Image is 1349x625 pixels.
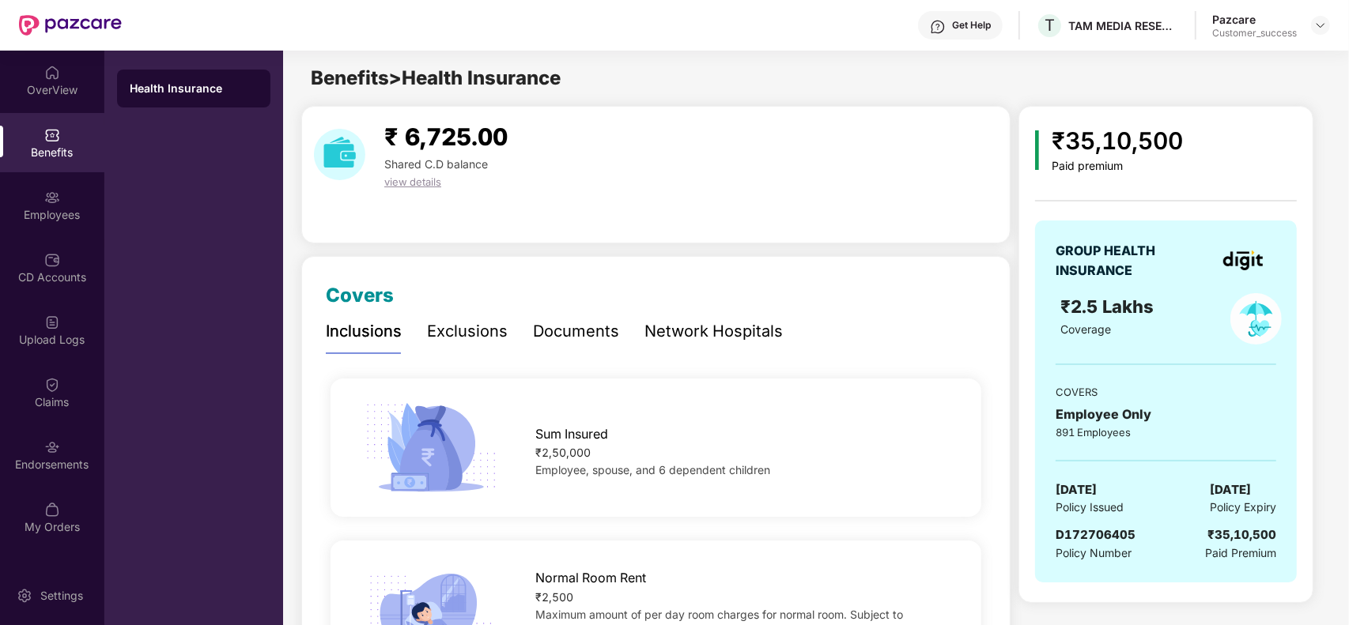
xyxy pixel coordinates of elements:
span: [DATE] [1056,480,1097,499]
img: svg+xml;base64,PHN2ZyBpZD0iRHJvcGRvd24tMzJ4MzIiIHhtbG5zPSJodHRwOi8vd3d3LnczLm9yZy8yMDAwL3N2ZyIgd2... [1314,19,1327,32]
div: Documents [533,319,619,344]
span: Benefits > Health Insurance [311,66,561,89]
div: ₹2,50,000 [535,444,953,461]
span: Paid Premium [1205,544,1276,562]
div: Settings [36,588,88,604]
img: svg+xml;base64,PHN2ZyBpZD0iTXlfT3JkZXJzIiBkYXRhLW5hbWU9Ik15IE9yZGVycyIgeG1sbnM9Imh0dHA6Ly93d3cudz... [44,502,60,518]
span: Policy Number [1056,546,1132,559]
span: ₹ 6,725.00 [384,122,508,151]
span: Covers [326,284,394,307]
img: svg+xml;base64,PHN2ZyBpZD0iVXBsb2FkX0xvZ3MiIGRhdGEtbmFtZT0iVXBsb2FkIExvZ3MiIHhtbG5zPSJodHRwOi8vd3... [44,314,60,330]
span: [DATE] [1210,480,1251,499]
img: svg+xml;base64,PHN2ZyBpZD0iU2V0dGluZy0yMHgyMCIgeG1sbnM9Imh0dHA6Ly93d3cudzMub3JnLzIwMDAvc3ZnIiB3aW... [17,588,32,604]
span: Employee, spouse, and 6 dependent children [535,463,770,476]
img: svg+xml;base64,PHN2ZyBpZD0iQ0RfQWNjb3VudHMiIGRhdGEtbmFtZT0iQ0QgQWNjb3VudHMiIHhtbG5zPSJodHRwOi8vd3... [44,252,60,268]
div: COVERS [1056,384,1276,400]
img: svg+xml;base64,PHN2ZyBpZD0iRW5kb3JzZW1lbnRzIiB4bWxucz0iaHR0cDovL3d3dy53My5vcmcvMjAwMC9zdmciIHdpZH... [44,439,60,455]
span: Sum Insured [535,424,608,444]
div: Customer_success [1212,27,1297,40]
img: icon [360,398,502,498]
img: svg+xml;base64,PHN2ZyBpZD0iRW1wbG95ZWVzIiB4bWxucz0iaHR0cDovL3d3dy53My5vcmcvMjAwMC9zdmciIHdpZHRoPS... [44,190,60,205]
span: Policy Expiry [1210,499,1276,516]
div: Employee Only [1056,405,1276,424]
div: Inclusions [326,319,402,344]
span: ₹2.5 Lakhs [1061,296,1159,317]
div: Pazcare [1212,12,1297,27]
span: T [1045,16,1055,35]
div: ₹35,10,500 [1052,122,1183,160]
div: TAM MEDIA RESEARCH PRIVATE LIMITED [1068,18,1179,33]
span: Coverage [1061,322,1112,336]
img: svg+xml;base64,PHN2ZyBpZD0iQmVuZWZpdHMiIHhtbG5zPSJodHRwOi8vd3d3LnczLm9yZy8yMDAwL3N2ZyIgd2lkdGg9Ij... [44,127,60,143]
div: ₹35,10,500 [1207,525,1276,544]
div: Paid premium [1052,160,1183,173]
img: icon [1035,130,1039,170]
div: 891 Employees [1056,424,1276,440]
span: D172706405 [1056,527,1136,542]
img: svg+xml;base64,PHN2ZyBpZD0iSGVscC0zMngzMiIgeG1sbnM9Imh0dHA6Ly93d3cudzMub3JnLzIwMDAvc3ZnIiB3aWR0aD... [930,19,946,35]
div: Get Help [952,19,991,32]
span: view details [384,175,441,188]
div: Exclusions [427,319,508,344]
span: Shared C.D balance [384,157,488,171]
img: New Pazcare Logo [19,15,122,36]
img: download [314,129,365,180]
span: Normal Room Rent [535,568,646,588]
img: svg+xml;base64,PHN2ZyBpZD0iQ2xhaW0iIHhtbG5zPSJodHRwOi8vd3d3LnczLm9yZy8yMDAwL3N2ZyIgd2lkdGg9IjIwIi... [44,377,60,393]
div: GROUP HEALTH INSURANCE [1056,241,1194,280]
span: Policy Issued [1056,499,1124,516]
div: Health Insurance [130,81,258,96]
img: policyIcon [1230,293,1282,345]
img: insurerLogo [1223,250,1263,270]
div: ₹2,500 [535,589,953,606]
img: svg+xml;base64,PHN2ZyBpZD0iSG9tZSIgeG1sbnM9Imh0dHA6Ly93d3cudzMub3JnLzIwMDAvc3ZnIiB3aWR0aD0iMjAiIG... [44,65,60,81]
div: Network Hospitals [644,319,783,344]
